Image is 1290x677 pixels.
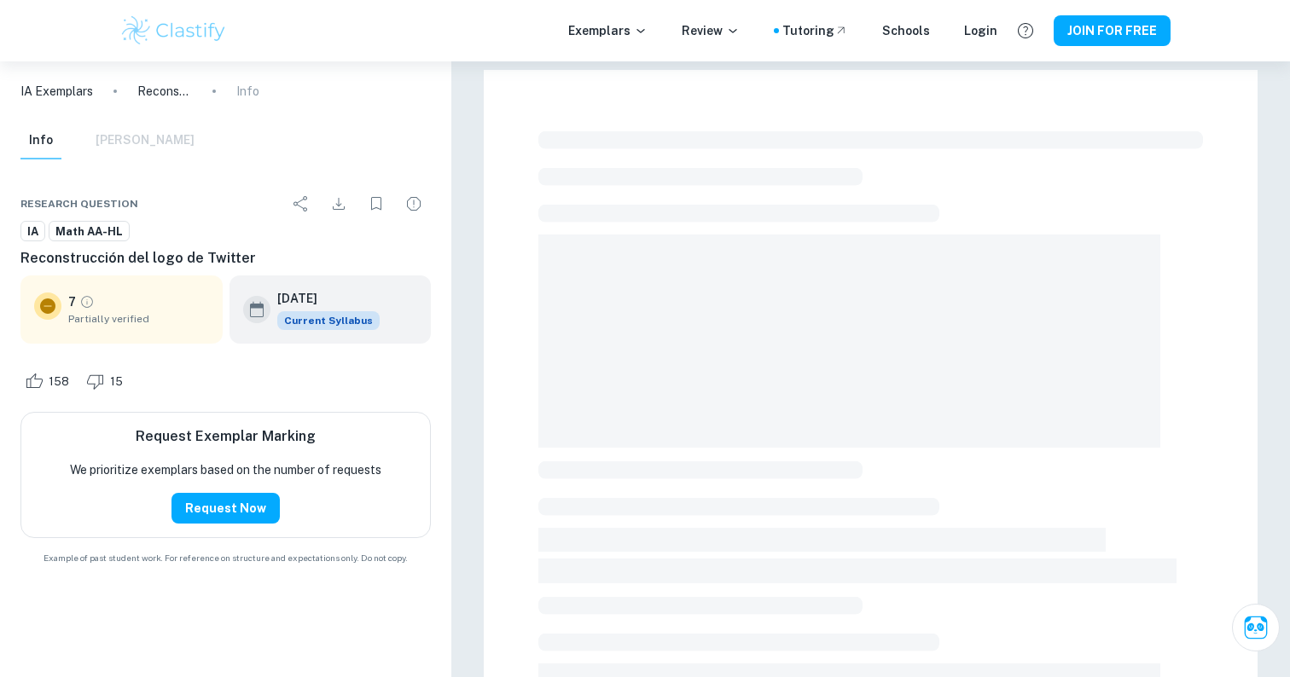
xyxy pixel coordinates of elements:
[101,373,132,391] span: 15
[359,187,393,221] div: Bookmark
[568,21,648,40] p: Exemplars
[20,552,431,564] span: Example of past student work. For reference on structure and expectations only. Do not copy.
[68,311,209,327] span: Partially verified
[20,196,138,211] span: Research question
[119,14,228,48] img: Clastify logo
[171,493,280,524] button: Request Now
[1011,16,1040,45] button: Help and Feedback
[21,223,44,240] span: IA
[20,82,93,101] a: IA Exemplars
[1232,604,1280,651] button: Ask Clai
[20,367,78,395] div: Like
[49,221,130,242] a: Math AA-HL
[397,187,431,221] div: Report issue
[79,294,95,310] a: Grade partially verified
[20,221,45,242] a: IA
[277,311,380,330] div: This exemplar is based on the current syllabus. Feel free to refer to it for inspiration/ideas wh...
[49,223,129,240] span: Math AA-HL
[136,426,316,447] h6: Request Exemplar Marking
[682,21,740,40] p: Review
[20,248,431,269] h6: Reconstrucción del logo de Twitter
[70,460,381,479] p: We prioritize exemplars based on the number of requests
[82,367,132,395] div: Dislike
[782,21,848,40] a: Tutoring
[284,187,318,221] div: Share
[882,21,930,40] a: Schools
[236,82,259,101] p: Info
[277,289,366,308] h6: [DATE]
[68,292,76,311] p: 7
[964,21,997,40] a: Login
[137,82,192,101] p: Reconstrucción del logo de Twitter
[39,373,78,391] span: 158
[322,187,356,221] div: Download
[20,122,61,159] button: Info
[1054,15,1171,46] button: JOIN FOR FREE
[277,311,380,330] span: Current Syllabus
